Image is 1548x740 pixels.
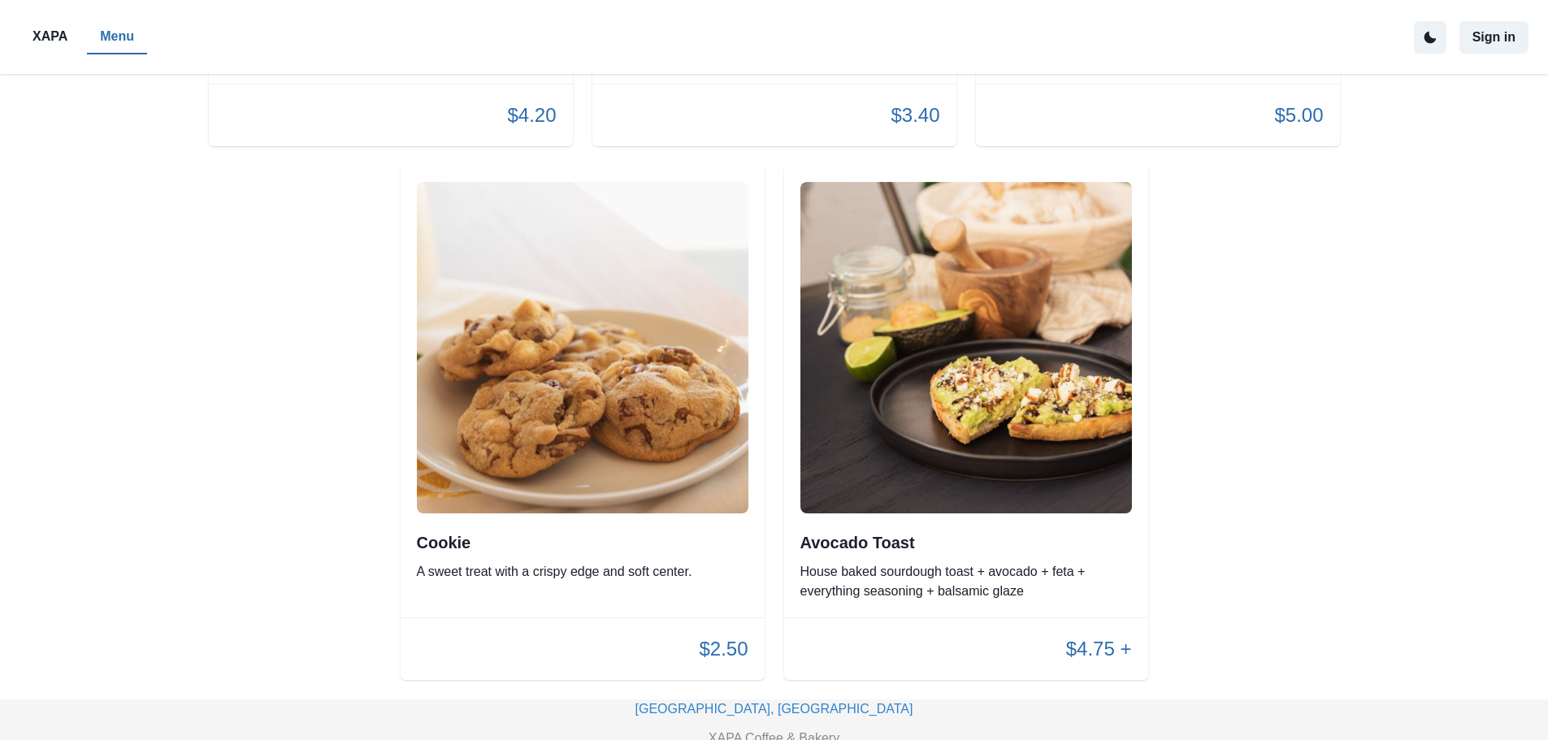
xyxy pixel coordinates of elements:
[417,182,748,513] img: original.jpeg
[401,166,765,680] div: CookieA sweet treat with a crispy edge and soft center.$2.50
[417,533,748,552] h2: Cookie
[784,166,1148,680] div: Avocado ToastHouse baked sourdough toast + avocado + feta + everything seasoning + balsamic glaze...
[800,533,1132,552] h2: Avocado Toast
[100,27,134,46] p: Menu
[891,101,939,130] p: $3.40
[507,101,556,130] p: $4.20
[800,182,1132,513] img: original.jpeg
[699,634,748,664] p: $2.50
[800,562,1132,601] p: House baked sourdough toast + avocado + feta + everything seasoning + balsamic glaze
[1066,634,1132,664] p: $4.75 +
[417,562,748,582] p: A sweet treat with a crispy edge and soft center.
[635,702,913,716] a: [GEOGRAPHIC_DATA], [GEOGRAPHIC_DATA]
[1274,101,1323,130] p: $5.00
[1414,21,1446,54] button: active dark theme mode
[1459,21,1528,54] button: Sign in
[33,27,67,46] p: XAPA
